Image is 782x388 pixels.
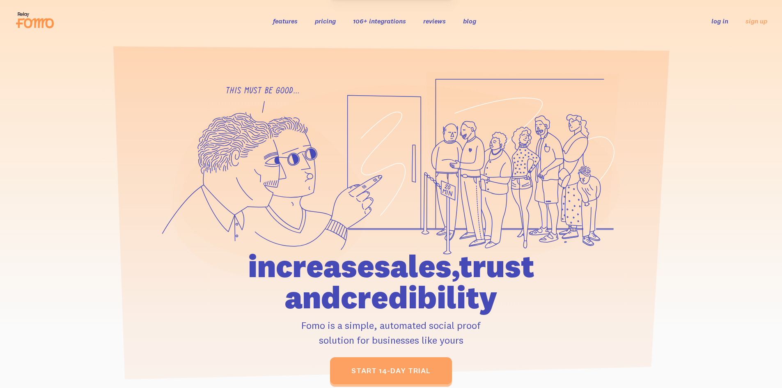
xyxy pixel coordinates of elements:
[330,357,452,384] a: start 14-day trial
[353,17,406,25] a: 106+ integrations
[463,17,476,25] a: blog
[201,318,581,347] p: Fomo is a simple, automated social proof solution for businesses like yours
[315,17,336,25] a: pricing
[423,17,446,25] a: reviews
[745,17,767,25] a: sign up
[201,250,581,313] h1: increase sales, trust and credibility
[711,17,728,25] a: log in
[273,17,298,25] a: features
